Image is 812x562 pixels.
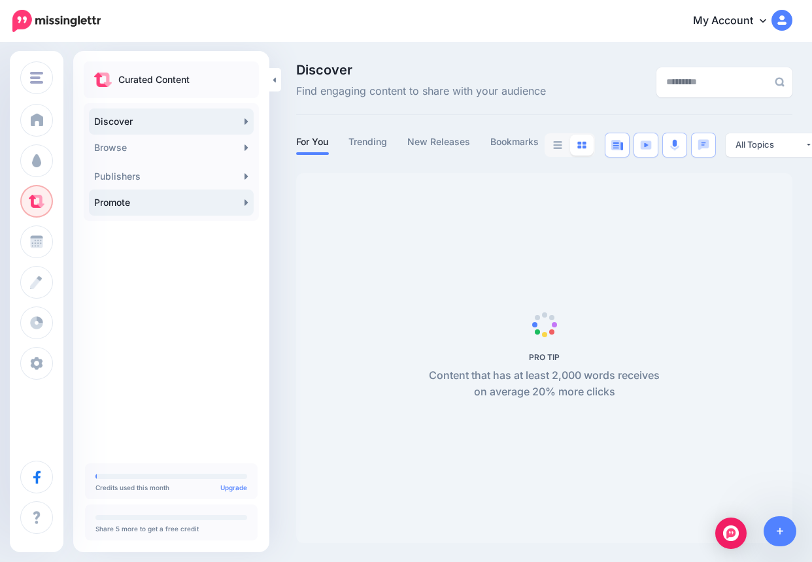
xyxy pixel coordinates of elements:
[577,141,586,149] img: grid-blue.png
[715,518,747,549] div: Open Intercom Messenger
[12,10,101,32] img: Missinglettr
[407,134,471,150] a: New Releases
[611,140,623,150] img: article-blue.png
[422,352,667,362] h5: PRO TIP
[296,63,546,76] span: Discover
[94,73,112,87] img: curate.png
[118,72,190,88] p: Curated Content
[348,134,388,150] a: Trending
[296,83,546,100] span: Find engaging content to share with your audience
[89,190,254,216] a: Promote
[30,72,43,84] img: menu.png
[680,5,792,37] a: My Account
[89,163,254,190] a: Publishers
[296,134,329,150] a: For You
[89,135,254,161] a: Browse
[490,134,539,150] a: Bookmarks
[640,140,652,150] img: video-blue.png
[89,108,254,135] a: Discover
[698,139,709,150] img: chat-square-blue.png
[736,139,805,151] div: All Topics
[553,141,562,149] img: list-grey.png
[422,367,667,401] p: Content that has at least 2,000 words receives on average 20% more clicks
[775,77,785,87] img: search-grey-6.png
[670,139,679,151] img: microphone.png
